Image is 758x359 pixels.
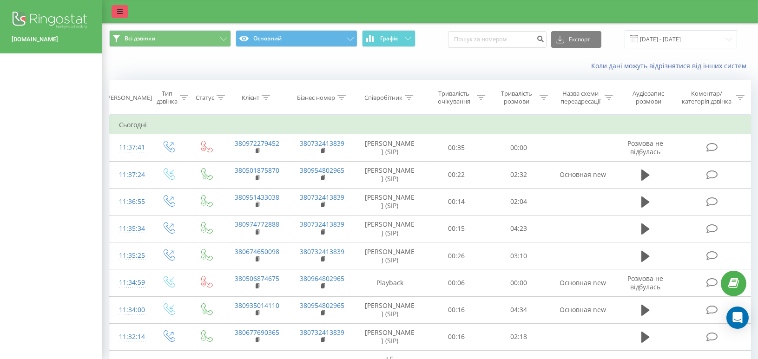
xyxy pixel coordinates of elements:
[12,35,91,44] a: [DOMAIN_NAME]
[235,193,279,202] a: 380951433038
[12,9,91,33] img: Ringostat logo
[726,307,749,329] div: Open Intercom Messenger
[627,274,664,291] span: Розмова не відбулась
[300,274,345,283] a: 380964802965
[355,242,425,269] td: [PERSON_NAME] (SIP)
[300,328,345,337] a: 380732413839
[157,90,178,105] div: Тип дзвінка
[300,220,345,228] a: 380732413839
[235,166,279,175] a: 380501875870
[425,296,488,323] td: 00:16
[550,161,615,188] td: Основная new
[627,139,664,156] span: Розмова не відбулась
[425,215,488,242] td: 00:15
[119,247,140,265] div: 11:35:25
[119,193,140,211] div: 11:36:55
[119,328,140,346] div: 11:32:14
[551,31,601,48] button: Експорт
[355,188,425,215] td: [PERSON_NAME] (SIP)
[109,30,231,47] button: Всі дзвінки
[119,138,140,157] div: 11:37:41
[300,166,345,175] a: 380954802965
[355,134,425,161] td: [PERSON_NAME] (SIP)
[119,301,140,319] div: 11:34:00
[355,215,425,242] td: [PERSON_NAME] (SIP)
[488,323,550,350] td: 02:18
[550,269,615,296] td: Основная new
[591,61,751,70] a: Коли дані можуть відрізнятися вiд інших систем
[488,242,550,269] td: 03:10
[425,161,488,188] td: 00:22
[300,247,345,256] a: 380732413839
[235,301,279,310] a: 380935014110
[355,323,425,350] td: [PERSON_NAME] (SIP)
[488,188,550,215] td: 02:04
[380,35,398,42] span: Графік
[119,274,140,292] div: 11:34:59
[235,247,279,256] a: 380674650098
[105,94,152,102] div: [PERSON_NAME]
[242,94,259,102] div: Клієнт
[448,31,547,48] input: Пошук за номером
[125,35,155,42] span: Всі дзвінки
[488,161,550,188] td: 02:32
[119,220,140,238] div: 11:35:34
[559,90,602,105] div: Назва схеми переадресації
[425,134,488,161] td: 00:35
[235,139,279,148] a: 380972279452
[300,139,345,148] a: 380732413839
[679,90,734,105] div: Коментар/категорія дзвінка
[488,215,550,242] td: 04:23
[297,94,335,102] div: Бізнес номер
[355,161,425,188] td: [PERSON_NAME] (SIP)
[425,188,488,215] td: 00:14
[425,323,488,350] td: 00:16
[355,269,425,296] td: Playback
[235,274,279,283] a: 380506874675
[550,296,615,323] td: Основная new
[235,328,279,337] a: 380677690365
[434,90,475,105] div: Тривалість очікування
[355,296,425,323] td: [PERSON_NAME] (SIP)
[488,269,550,296] td: 00:00
[300,193,345,202] a: 380732413839
[488,296,550,323] td: 04:34
[236,30,357,47] button: Основний
[364,94,402,102] div: Співробітник
[624,90,673,105] div: Аудіозапис розмови
[119,166,140,184] div: 11:37:24
[488,134,550,161] td: 00:00
[300,301,345,310] a: 380954802965
[425,242,488,269] td: 00:26
[110,116,751,134] td: Сьогодні
[196,94,214,102] div: Статус
[425,269,488,296] td: 00:06
[235,220,279,228] a: 380974772888
[496,90,537,105] div: Тривалість розмови
[362,30,415,47] button: Графік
